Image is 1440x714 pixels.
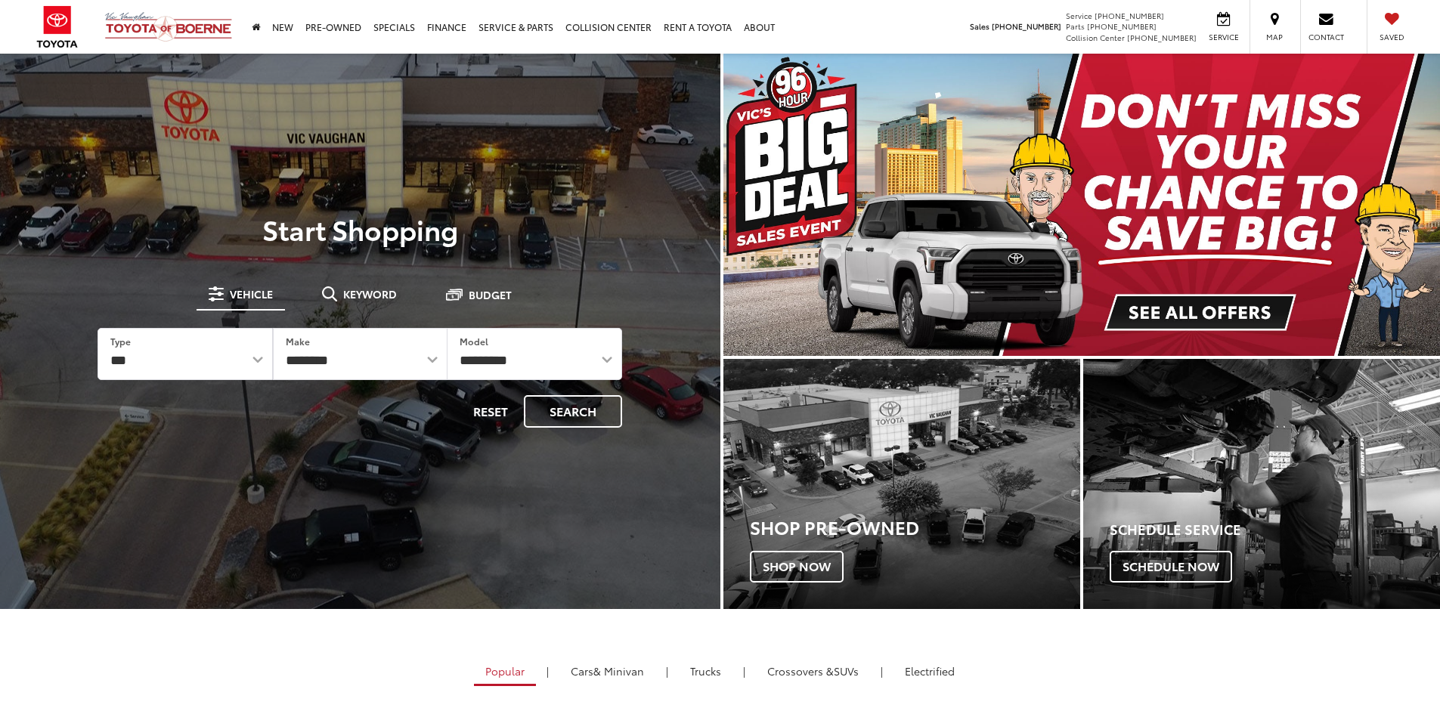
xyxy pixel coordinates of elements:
div: Toyota [1083,359,1440,609]
span: Service [1066,10,1092,21]
a: Cars [559,658,655,684]
span: Contact [1308,32,1344,42]
span: Budget [469,289,512,300]
h3: Shop Pre-Owned [750,517,1080,536]
li: | [877,663,887,678]
a: Electrified [893,658,966,684]
li: | [739,663,749,678]
span: Sales [970,20,989,32]
span: Crossovers & [767,663,834,678]
span: Shop Now [750,551,844,583]
span: [PHONE_NUMBER] [1095,10,1164,21]
button: Search [524,395,622,428]
a: Popular [474,658,536,686]
a: Trucks [679,658,732,684]
label: Model [460,335,488,348]
span: & Minivan [593,663,644,678]
h4: Schedule Service [1110,522,1440,537]
li: | [662,663,672,678]
div: Toyota [723,359,1080,609]
span: Keyword [343,289,397,299]
a: Shop Pre-Owned Shop Now [723,359,1080,609]
span: Service [1206,32,1240,42]
span: Saved [1375,32,1408,42]
span: [PHONE_NUMBER] [992,20,1061,32]
span: Collision Center [1066,32,1125,43]
span: Vehicle [230,289,273,299]
a: Schedule Service Schedule Now [1083,359,1440,609]
span: Schedule Now [1110,551,1232,583]
button: Reset [460,395,521,428]
span: Map [1258,32,1291,42]
span: [PHONE_NUMBER] [1127,32,1197,43]
label: Make [286,335,310,348]
span: Parts [1066,20,1085,32]
label: Type [110,335,131,348]
p: Start Shopping [63,214,657,244]
img: Vic Vaughan Toyota of Boerne [104,11,233,42]
a: SUVs [756,658,870,684]
li: | [543,663,553,678]
span: [PHONE_NUMBER] [1087,20,1157,32]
